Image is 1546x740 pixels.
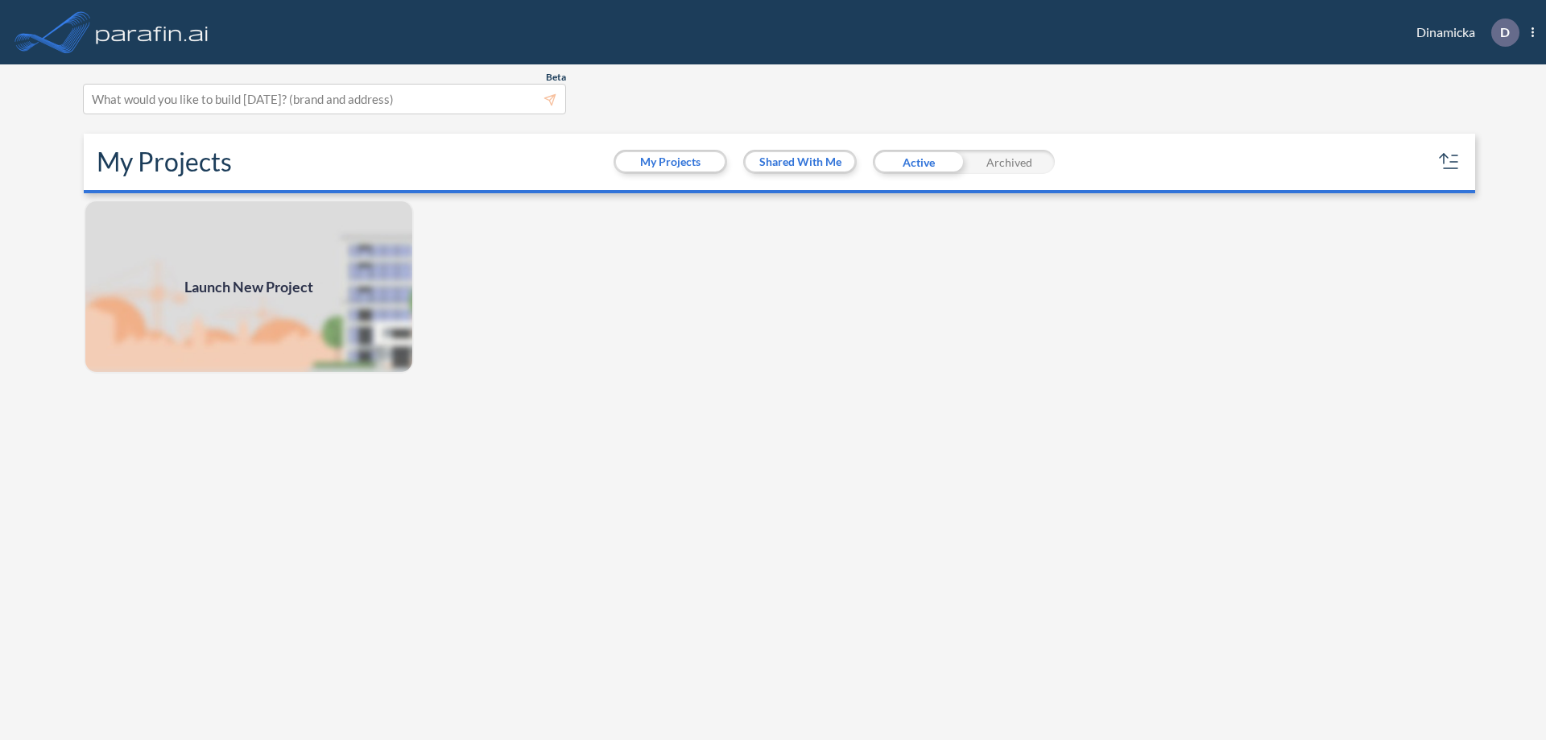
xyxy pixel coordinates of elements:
[1392,19,1534,47] div: Dinamicka
[93,16,212,48] img: logo
[546,71,566,84] span: Beta
[84,200,414,374] a: Launch New Project
[97,147,232,177] h2: My Projects
[184,276,313,298] span: Launch New Project
[616,152,725,172] button: My Projects
[746,152,854,172] button: Shared With Me
[1436,149,1462,175] button: sort
[873,150,964,174] div: Active
[1500,25,1510,39] p: D
[84,200,414,374] img: add
[964,150,1055,174] div: Archived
